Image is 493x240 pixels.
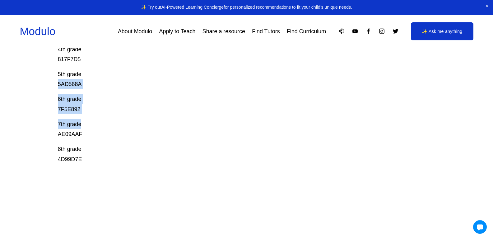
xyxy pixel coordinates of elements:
[118,26,152,37] a: About Modulo
[338,28,345,34] a: Apple Podcasts
[202,26,245,37] a: Share a resource
[58,144,397,164] p: 8th grade 4D99D7E
[161,5,224,10] a: AI-Powered Learning Concierge
[58,94,397,114] p: 6th grade 7F5E892
[58,44,397,64] p: 4th grade 817F7D5
[365,28,372,34] a: Facebook
[287,26,326,37] a: Find Curriculum
[159,26,196,37] a: Apply to Teach
[252,26,280,37] a: Find Tutors
[58,119,397,139] p: 7th grade AE09AAF
[411,22,473,40] a: ✨ Ask me anything
[352,28,358,34] a: YouTube
[58,69,397,89] p: 5th grade 5AD568A
[392,28,399,34] a: Twitter
[20,25,55,37] a: Modulo
[379,28,385,34] a: Instagram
